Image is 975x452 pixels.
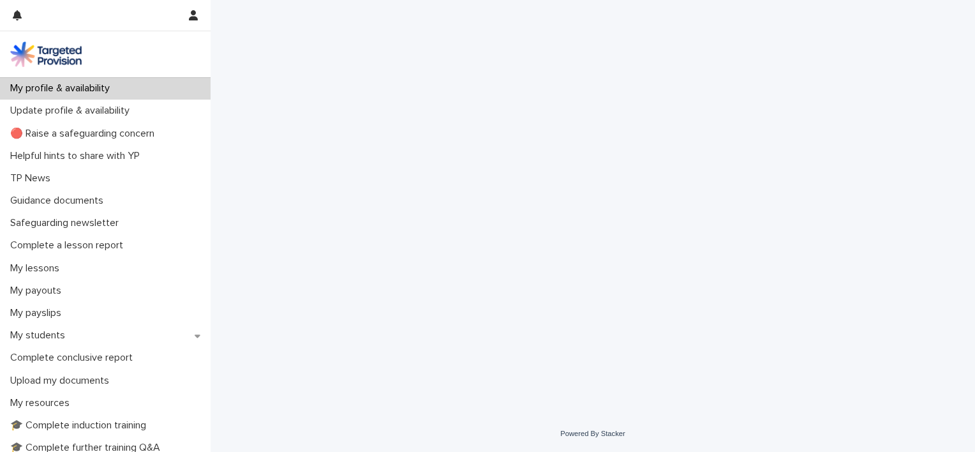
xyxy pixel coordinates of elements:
[10,41,82,67] img: M5nRWzHhSzIhMunXDL62
[5,128,165,140] p: 🔴 Raise a safeguarding concern
[5,105,140,117] p: Update profile & availability
[5,397,80,409] p: My resources
[5,307,71,319] p: My payslips
[5,82,120,94] p: My profile & availability
[5,217,129,229] p: Safeguarding newsletter
[5,329,75,342] p: My students
[5,352,143,364] p: Complete conclusive report
[5,419,156,432] p: 🎓 Complete induction training
[5,172,61,185] p: TP News
[5,262,70,275] p: My lessons
[5,375,119,387] p: Upload my documents
[5,285,71,297] p: My payouts
[5,195,114,207] p: Guidance documents
[5,239,133,252] p: Complete a lesson report
[5,150,150,162] p: Helpful hints to share with YP
[560,430,625,437] a: Powered By Stacker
